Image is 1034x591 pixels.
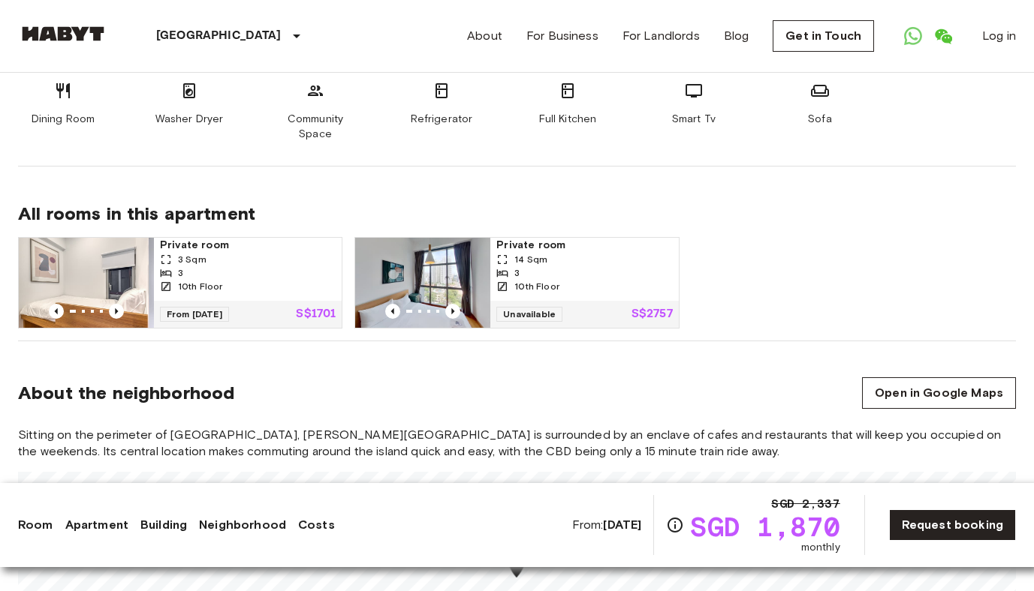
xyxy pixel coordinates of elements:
[773,20,874,52] a: Get in Touch
[632,308,673,320] p: S$2757
[270,112,360,142] span: Community Space
[155,112,224,127] span: Washer Dryer
[572,517,642,533] span: From:
[623,27,700,45] a: For Landlords
[467,27,502,45] a: About
[199,516,286,534] a: Neighborhood
[801,540,840,555] span: monthly
[504,553,530,584] div: Map marker
[411,112,473,127] span: Refrigerator
[298,516,335,534] a: Costs
[982,27,1016,45] a: Log in
[178,280,223,293] span: 10th Floor
[603,517,641,532] b: [DATE]
[514,266,520,280] span: 3
[526,27,598,45] a: For Business
[666,516,684,534] svg: Check cost overview for full price breakdown. Please note that discounts apply to new joiners onl...
[49,304,64,319] button: Previous image
[672,112,716,127] span: Smart Tv
[160,307,229,322] span: From [DATE]
[539,112,597,127] span: Full Kitchen
[355,238,490,328] img: Marketing picture of unit SG-01-116-001-01
[496,238,672,253] span: Private room
[160,238,336,253] span: Private room
[898,21,928,51] a: Open WhatsApp
[19,238,154,328] img: Marketing picture of unit SG-01-116-001-03
[445,304,460,319] button: Previous image
[18,516,53,534] a: Room
[18,427,1016,460] span: Sitting on the perimeter of [GEOGRAPHIC_DATA], [PERSON_NAME][GEOGRAPHIC_DATA] is surrounded by an...
[156,27,282,45] p: [GEOGRAPHIC_DATA]
[18,382,234,404] span: About the neighborhood
[808,112,832,127] span: Sofa
[32,112,95,127] span: Dining Room
[18,26,108,41] img: Habyt
[18,237,342,328] a: Marketing picture of unit SG-01-116-001-03Previous imagePrevious imagePrivate room3 Sqm310th Floo...
[385,304,400,319] button: Previous image
[65,516,128,534] a: Apartment
[928,21,958,51] a: Open WeChat
[140,516,187,534] a: Building
[724,27,749,45] a: Blog
[178,253,206,266] span: 3 Sqm
[296,308,336,320] p: S$1701
[889,509,1016,541] a: Request booking
[514,253,547,266] span: 14 Sqm
[771,495,840,513] span: SGD 2,337
[178,266,183,280] span: 3
[496,307,562,322] span: Unavailable
[18,202,1016,225] span: All rooms in this apartment
[109,304,124,319] button: Previous image
[514,280,559,293] span: 10th Floor
[862,377,1016,409] a: Open in Google Maps
[354,237,679,328] a: Marketing picture of unit SG-01-116-001-01Previous imagePrevious imagePrivate room14 Sqm310th Flo...
[690,513,840,540] span: SGD 1,870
